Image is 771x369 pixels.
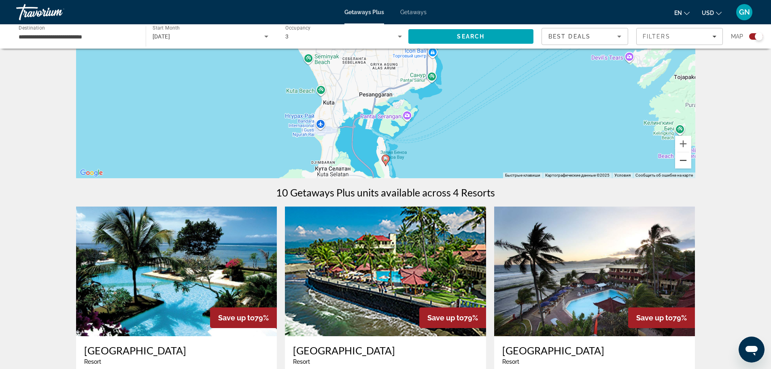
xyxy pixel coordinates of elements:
[78,168,105,178] a: Открыть эту область в Google Картах (в новом окне)
[344,9,384,15] a: Getaways Plus
[76,207,277,336] img: Peninsula Beach Resort
[643,33,670,40] span: Filters
[545,173,610,177] span: Картографические данные ©2025
[548,32,621,41] mat-select: Sort by
[400,9,427,15] a: Getaways
[636,28,723,45] button: Filters
[739,337,765,363] iframe: Кнопка запуска окна обмена сообщениями
[494,207,695,336] img: Bali Palms Resort II
[739,8,750,16] span: GN
[153,25,180,31] span: Start Month
[675,136,691,152] button: Увеличить
[19,32,135,42] input: Select destination
[674,7,690,19] button: Change language
[502,344,687,356] a: [GEOGRAPHIC_DATA]
[702,10,714,16] span: USD
[427,314,464,322] span: Save up to
[734,4,755,21] button: User Menu
[505,173,540,178] button: Быстрые клавиши
[502,358,519,365] span: Resort
[674,10,682,16] span: en
[285,33,289,40] span: 3
[408,29,534,44] button: Search
[84,358,101,365] span: Resort
[16,2,97,23] a: Travorium
[84,344,269,356] a: [GEOGRAPHIC_DATA]
[19,25,45,30] span: Destination
[702,7,722,19] button: Change currency
[675,152,691,169] button: Уменьшить
[210,307,277,328] div: 79%
[635,173,693,177] a: Сообщить об ошибке на карте
[636,314,673,322] span: Save up to
[628,307,695,328] div: 79%
[78,168,105,178] img: Google
[548,33,590,40] span: Best Deals
[614,173,631,177] a: Условия (ссылка откроется в новой вкладке)
[419,307,486,328] div: 79%
[276,186,495,198] h1: 10 Getaways Plus units available across 4 Resorts
[293,358,310,365] span: Resort
[218,314,255,322] span: Save up to
[293,344,478,356] a: [GEOGRAPHIC_DATA]
[285,207,486,336] img: Bali Palms Resort
[457,33,484,40] span: Search
[285,25,311,31] span: Occupancy
[731,31,743,42] span: Map
[153,33,170,40] span: [DATE]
